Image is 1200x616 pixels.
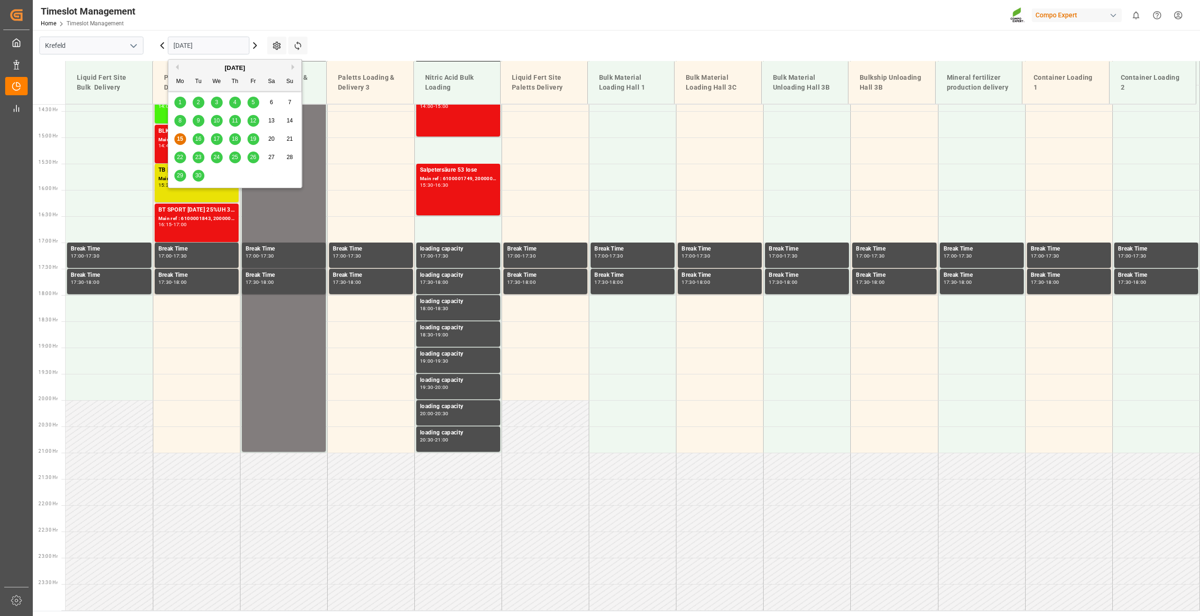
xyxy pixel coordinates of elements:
div: 17:30 [158,280,172,284]
div: 17:30 [522,254,536,258]
div: 17:30 [1046,254,1059,258]
div: - [434,104,435,108]
span: 23:00 Hr [38,554,58,559]
div: 18:00 [871,280,885,284]
div: Tu [193,76,204,88]
span: 17:00 Hr [38,238,58,243]
div: 17:30 [420,280,434,284]
div: 17:30 [1133,254,1147,258]
div: 17:00 [333,254,346,258]
span: 24 [213,154,219,160]
div: 19:00 [435,333,449,337]
div: 17:30 [261,254,274,258]
div: Break Time [1031,244,1107,254]
div: 15:00 [435,104,449,108]
div: Mo [174,76,186,88]
span: 26 [250,154,256,160]
div: [DATE] [168,63,301,73]
span: 19 [250,136,256,142]
div: 17:30 [784,254,797,258]
div: Break Time [769,271,845,280]
div: Choose Sunday, September 14th, 2025 [284,115,296,127]
span: 20:00 Hr [38,396,58,401]
div: - [608,254,609,258]
span: 10 [213,117,219,124]
div: Paletts Loading & Delivery 3 [334,69,406,96]
span: 3 [215,99,218,106]
span: 19:00 Hr [38,343,58,349]
span: 22:00 Hr [38,501,58,506]
div: Main ref : 6100001845, 2000000973 [158,136,235,144]
div: 17:30 [435,254,449,258]
div: Choose Sunday, September 7th, 2025 [284,97,296,108]
div: Choose Saturday, September 20th, 2025 [266,133,277,145]
div: 18:00 [420,306,434,311]
div: Break Time [246,244,322,254]
div: 20:00 [420,411,434,416]
div: loading capacity [420,428,496,438]
div: 15:30 [420,183,434,187]
span: 20 [268,136,274,142]
div: Timeslot Management [41,4,135,18]
div: 18:00 [522,280,536,284]
div: Break Time [1118,271,1194,280]
div: - [1132,280,1133,284]
div: Choose Tuesday, September 23rd, 2025 [193,152,204,163]
span: 22:30 Hr [38,527,58,532]
div: Choose Wednesday, September 10th, 2025 [211,115,223,127]
span: 19:30 Hr [38,370,58,375]
div: Break Time [333,244,409,254]
div: Paletts Loading & Delivery 1 [160,69,232,96]
div: - [957,280,958,284]
div: 17:30 [333,280,346,284]
div: 17:30 [697,254,710,258]
div: 18:00 [1133,280,1147,284]
span: 21 [286,136,292,142]
div: Break Time [1031,271,1107,280]
div: Mineral fertilizer production delivery [943,69,1015,96]
div: 17:00 [856,254,870,258]
div: 17:00 [246,254,259,258]
div: Choose Sunday, September 21st, 2025 [284,133,296,145]
div: 17:30 [71,280,84,284]
div: - [1044,280,1045,284]
div: Break Time [507,244,584,254]
div: Break Time [158,271,235,280]
div: 16:15 [158,222,172,227]
div: 18:00 [697,280,710,284]
div: 17:30 [769,280,782,284]
div: Break Time [507,271,584,280]
span: 11 [232,117,238,124]
div: Break Time [594,271,671,280]
div: Break Time [682,244,758,254]
span: 12 [250,117,256,124]
div: 18:00 [348,280,361,284]
div: - [695,280,697,284]
div: 17:30 [856,280,870,284]
div: 18:30 [420,333,434,337]
div: - [434,411,435,416]
span: 29 [177,172,183,179]
div: 17:00 [507,254,521,258]
div: 18:00 [261,280,274,284]
div: 17:00 [1031,254,1044,258]
div: - [346,254,348,258]
div: Break Time [594,244,671,254]
div: 19:00 [420,359,434,363]
div: 17:30 [959,254,972,258]
span: 15:00 Hr [38,133,58,138]
div: Break Time [1118,244,1194,254]
div: Choose Friday, September 5th, 2025 [247,97,259,108]
div: 17:00 [594,254,608,258]
div: Choose Thursday, September 4th, 2025 [229,97,241,108]
div: Break Time [944,244,1020,254]
span: 2 [197,99,200,106]
div: 17:30 [871,254,885,258]
div: Sa [266,76,277,88]
div: BLK CLASSIC [DATE] 25kg(x40)D,EN,PL,FNLBT SPORT [DATE] 25%UH 3M 25kg (x40) INTNTC PREMIUM [DATE] ... [158,127,235,136]
span: 9 [197,117,200,124]
div: Choose Tuesday, September 30th, 2025 [193,170,204,182]
div: 17:30 [348,254,361,258]
div: 17:00 [71,254,84,258]
span: 30 [195,172,201,179]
